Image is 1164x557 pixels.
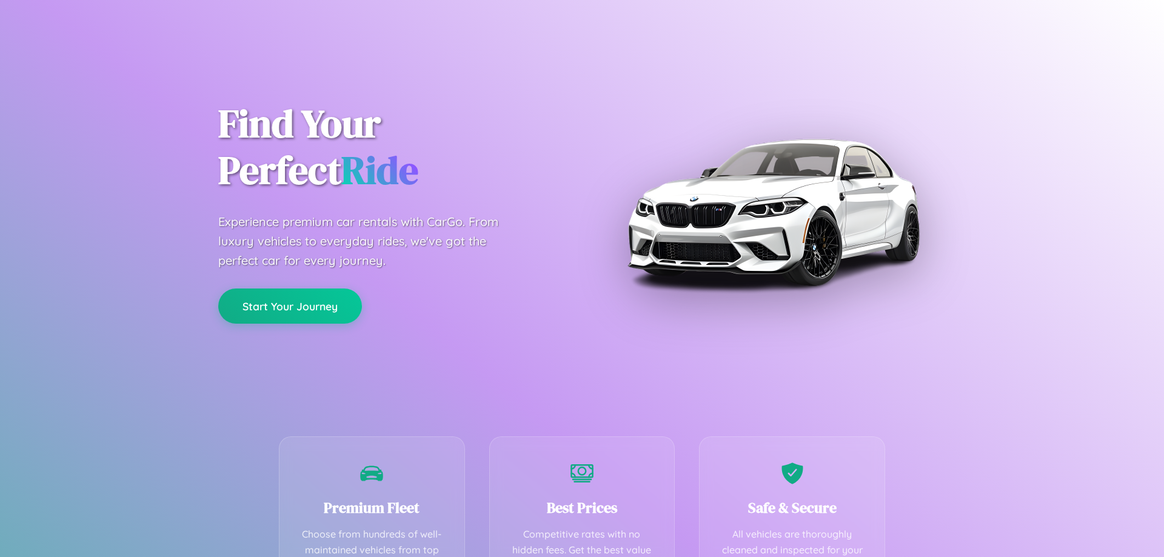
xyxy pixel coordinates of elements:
[508,498,657,518] h3: Best Prices
[621,61,925,364] img: Premium BMW car rental vehicle
[218,212,521,270] p: Experience premium car rentals with CarGo. From luxury vehicles to everyday rides, we've got the ...
[298,498,446,518] h3: Premium Fleet
[341,144,418,196] span: Ride
[218,289,362,324] button: Start Your Journey
[218,101,564,194] h1: Find Your Perfect
[718,498,866,518] h3: Safe & Secure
